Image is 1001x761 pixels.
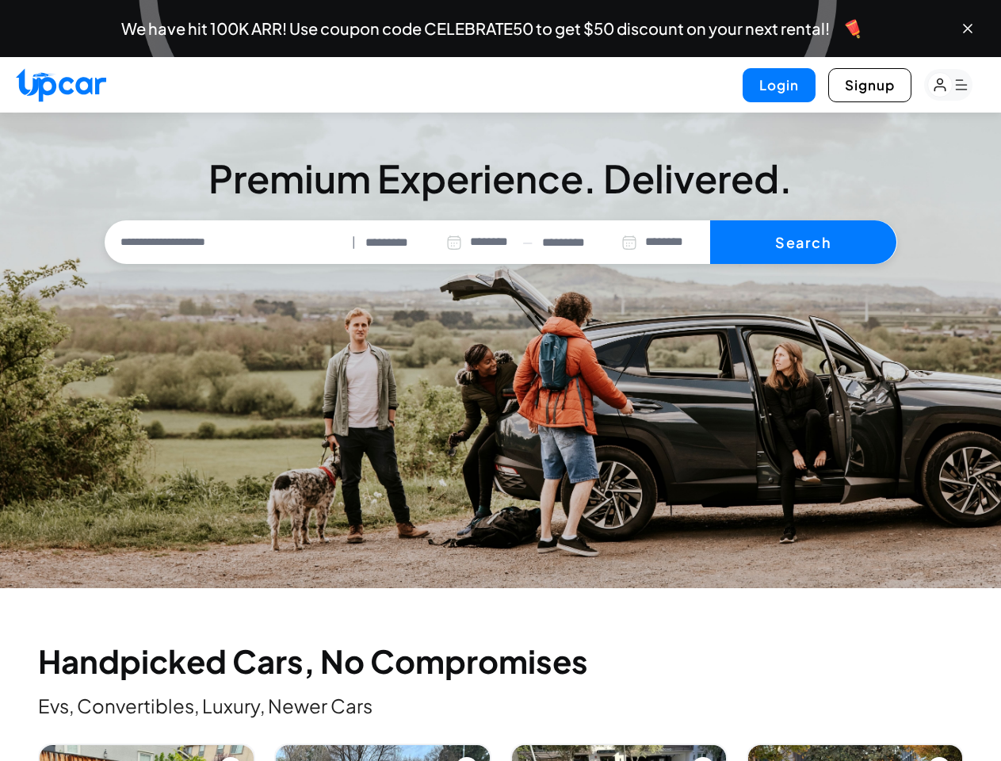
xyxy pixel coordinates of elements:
[352,233,356,251] span: |
[105,155,897,201] h3: Premium Experience. Delivered.
[960,21,976,36] button: Close banner
[121,21,830,36] span: We have hit 100K ARR! Use coupon code CELEBRATE50 to get $50 discount on your next rental!
[522,233,533,251] span: —
[743,68,816,102] button: Login
[38,693,964,718] p: Evs, Convertibles, Luxury, Newer Cars
[828,68,911,102] button: Signup
[710,220,896,265] button: Search
[38,645,964,677] h2: Handpicked Cars, No Compromises
[16,68,106,102] img: Upcar Logo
